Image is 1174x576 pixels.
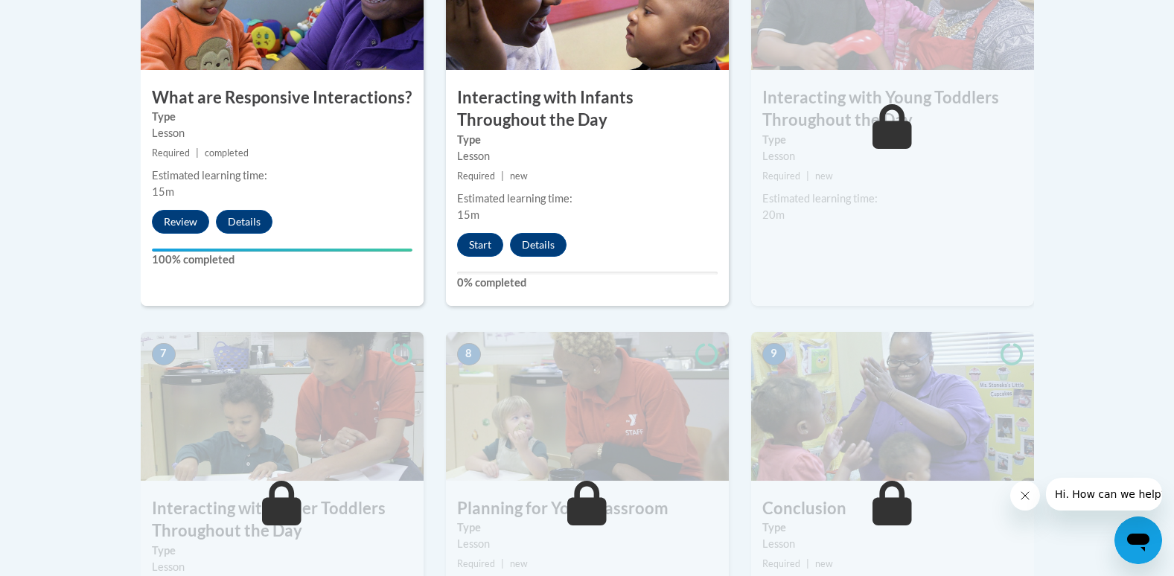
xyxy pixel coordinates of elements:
[152,210,209,234] button: Review
[806,558,809,569] span: |
[457,536,718,552] div: Lesson
[457,233,503,257] button: Start
[762,343,786,365] span: 9
[216,210,272,234] button: Details
[1046,478,1162,511] iframe: Message from company
[141,86,424,109] h3: What are Responsive Interactions?
[751,332,1034,481] img: Course Image
[751,86,1034,132] h3: Interacting with Young Toddlers Throughout the Day
[762,558,800,569] span: Required
[446,497,729,520] h3: Planning for Your Classroom
[152,249,412,252] div: Your progress
[762,191,1023,207] div: Estimated learning time:
[457,148,718,164] div: Lesson
[152,252,412,268] label: 100% completed
[815,170,833,182] span: new
[510,170,528,182] span: new
[762,170,800,182] span: Required
[762,148,1023,164] div: Lesson
[751,497,1034,520] h3: Conclusion
[457,208,479,221] span: 15m
[446,86,729,132] h3: Interacting with Infants Throughout the Day
[510,233,567,257] button: Details
[152,167,412,184] div: Estimated learning time:
[762,536,1023,552] div: Lesson
[152,543,412,559] label: Type
[196,147,199,159] span: |
[762,208,785,221] span: 20m
[815,558,833,569] span: new
[1010,481,1040,511] iframe: Close message
[9,10,121,22] span: Hi. How can we help?
[457,343,481,365] span: 8
[152,125,412,141] div: Lesson
[205,147,249,159] span: completed
[152,343,176,365] span: 7
[1114,516,1162,564] iframe: Button to launch messaging window
[152,559,412,575] div: Lesson
[457,519,718,536] label: Type
[510,558,528,569] span: new
[152,147,190,159] span: Required
[501,170,504,182] span: |
[141,332,424,481] img: Course Image
[457,170,495,182] span: Required
[457,191,718,207] div: Estimated learning time:
[152,185,174,198] span: 15m
[762,132,1023,148] label: Type
[806,170,809,182] span: |
[762,519,1023,536] label: Type
[457,132,718,148] label: Type
[457,275,718,291] label: 0% completed
[141,497,424,543] h3: Interacting with Older Toddlers Throughout the Day
[501,558,504,569] span: |
[446,332,729,481] img: Course Image
[457,558,495,569] span: Required
[152,109,412,125] label: Type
